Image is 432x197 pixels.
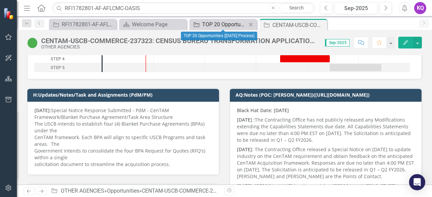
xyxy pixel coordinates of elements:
[181,32,257,40] div: TOP 20 Opportunities ([DATE] Process)
[280,55,330,62] div: Task: Start date: 2025-12-15 End date: 2026-01-14
[41,44,318,50] div: OTHER AGENCIES
[132,20,185,29] div: Welcome Page
[272,21,325,29] div: CENTAM-USCB-COMMERCE-237323: CENSUS BUREAU TRANSFORMATION APPLICATION MODERNIZATION (CENTAM) SEPT...
[279,3,313,13] a: Search
[237,145,414,181] p: : The Contracting Office released a Special Notice on [DATE] to update industry on the CenTAM req...
[330,64,381,71] div: Task: Start date: 2026-01-14 End date: 2026-02-13
[33,92,216,97] h3: H:Updates/Notes/Task and Assignments (PdM/PM)
[62,20,115,29] div: RFI1782801-AF-AFLCMC-OASIS: Cost-Conscious 2-HTRO and Performance Risks
[236,92,418,97] h3: AQ:Notes (POC: [PERSON_NAME])([URL][DOMAIN_NAME])
[41,37,318,44] div: CENTAM-USCB-COMMERCE-237323: CENSUS BUREAU TRANSFORMATION APPLICATION MODERNIZATION (CENTAM) SEPT...
[34,63,102,72] div: Task: Start date: 2026-01-14 End date: 2026-02-13
[409,174,425,190] div: Open Intercom Messenger
[51,20,115,29] a: RFI1782801-AF-AFLCMC-OASIS: Cost-Conscious 2-HTRO and Performance Risks
[325,39,350,46] span: Sep-2025
[27,37,38,48] img: Active
[51,187,219,195] div: » »
[237,107,289,113] strong: Black Hat Date: [DATE]
[34,55,102,63] div: STEP 4
[51,63,64,72] div: STEP 5
[34,107,212,168] p: Special Notice Response Submitted - PdM - CenTAM Framework/Blanket Purchase Agreement/Task Area S...
[237,183,252,189] strong: [DATE]
[202,20,247,29] div: TOP 20 Opportunities ([DATE] Process)
[107,188,139,194] a: Opportunities
[61,188,104,194] a: OTHER AGENCIES
[51,55,64,63] div: STEP 4
[52,2,315,14] input: Search ClearPoint...
[237,117,255,123] strong: [DATE] :
[334,2,378,14] button: Sep-2025
[237,146,252,153] strong: [DATE]
[191,20,247,29] a: TOP 20 Opportunities ([DATE] Process)
[237,115,414,145] p: The Contracting Office has not publicly released any Modifications extending the Capabilities Sta...
[34,55,102,63] div: Task: Start date: 2025-12-15 End date: 2026-01-14
[34,107,51,113] strong: [DATE]:
[337,4,375,12] div: Sep-2025
[3,7,15,19] img: ClearPoint Strategy
[34,63,102,72] div: STEP 5
[121,20,185,29] a: Welcome Page
[414,2,426,14] button: KQ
